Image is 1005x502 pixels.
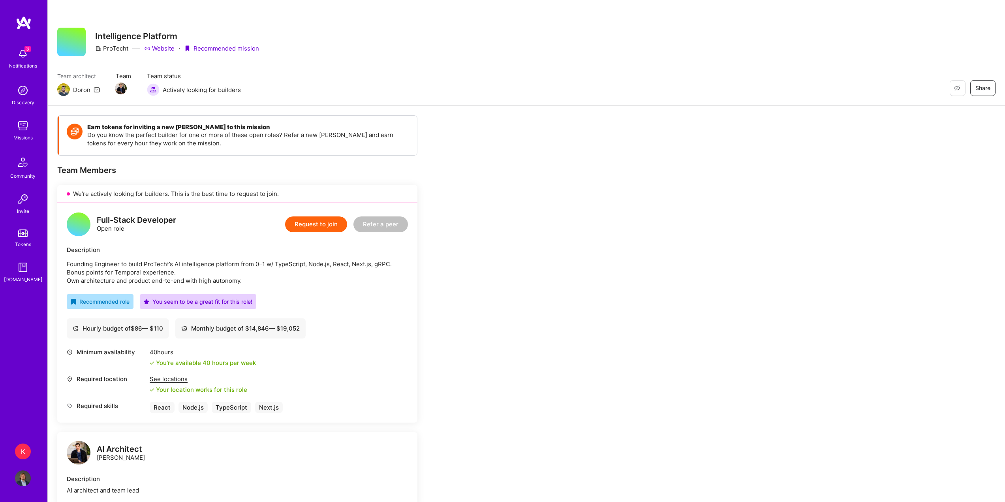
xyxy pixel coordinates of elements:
h3: Intelligence Platform [95,31,259,41]
span: 3 [24,46,31,52]
div: [DOMAIN_NAME] [4,275,42,284]
div: Your location works for this role [150,385,247,394]
div: Doron [73,86,90,94]
img: tokens [18,229,28,237]
div: Full-Stack Developer [97,216,176,224]
i: icon PurpleRibbon [184,45,190,52]
img: logo [16,16,32,30]
img: Invite [15,191,31,207]
i: icon Cash [73,325,79,331]
a: logo [67,441,90,466]
div: K [15,444,31,459]
div: Open role [97,216,176,233]
div: Discovery [12,98,34,107]
div: Community [10,172,36,180]
div: React [150,402,175,413]
a: Team Member Avatar [116,82,126,95]
button: Share [970,80,996,96]
i: icon Clock [67,349,73,355]
img: teamwork [15,118,31,133]
div: We’re actively looking for builders. This is the best time to request to join. [57,185,417,203]
div: Missions [13,133,33,142]
i: icon Mail [94,86,100,93]
div: · [178,44,180,53]
i: icon Location [67,376,73,382]
img: bell [15,46,31,62]
i: icon Cash [181,325,187,331]
div: Node.js [178,402,208,413]
div: AI architect and team lead [67,486,408,494]
i: icon CompanyGray [95,45,101,52]
img: User Avatar [15,470,31,486]
div: Hourly budget of $ 86 — $ 110 [73,324,163,333]
div: You're available 40 hours per week [150,359,256,367]
span: Team [116,72,131,80]
div: AI Architect [97,445,145,453]
img: Team Architect [57,83,70,96]
a: User Avatar [13,470,33,486]
button: Request to join [285,216,347,232]
div: Required skills [67,402,146,410]
h4: Earn tokens for inviting a new [PERSON_NAME] to this mission [87,124,409,131]
span: Team status [147,72,241,80]
div: Tokens [15,240,31,248]
div: TypeScript [212,402,251,413]
span: Share [975,84,990,92]
img: Actively looking for builders [147,83,160,96]
div: Description [67,475,408,483]
img: Team Member Avatar [115,83,127,94]
i: icon Tag [67,403,73,409]
p: Do you know the perfect builder for one or more of these open roles? Refer a new [PERSON_NAME] an... [87,131,409,147]
p: Founding Engineer to build ProTecht’s AI intelligence platform from 0–1 w/ TypeScript, Node.js, R... [67,260,408,285]
div: You seem to be a great fit for this role! [144,297,252,306]
a: K [13,444,33,459]
div: Recommended role [71,297,130,306]
img: Token icon [67,124,83,139]
div: Team Members [57,165,417,175]
i: icon PurpleStar [144,299,149,305]
div: Next.js [255,402,283,413]
div: 40 hours [150,348,256,356]
div: Minimum availability [67,348,146,356]
i: icon EyeClosed [954,85,960,91]
img: discovery [15,83,31,98]
img: logo [67,441,90,464]
img: guide book [15,259,31,275]
i: icon Check [150,387,154,392]
i: icon Check [150,361,154,365]
img: Community [13,153,32,172]
div: ProTecht [95,44,128,53]
div: Required location [67,375,146,383]
div: Description [67,246,408,254]
div: Monthly budget of $ 14,846 — $ 19,052 [181,324,300,333]
span: Actively looking for builders [163,86,241,94]
div: See locations [150,375,247,383]
div: [PERSON_NAME] [97,445,145,462]
div: Invite [17,207,29,215]
button: Refer a peer [353,216,408,232]
i: icon RecommendedBadge [71,299,76,305]
span: Team architect [57,72,100,80]
a: Website [144,44,175,53]
div: Notifications [9,62,37,70]
div: Recommended mission [184,44,259,53]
